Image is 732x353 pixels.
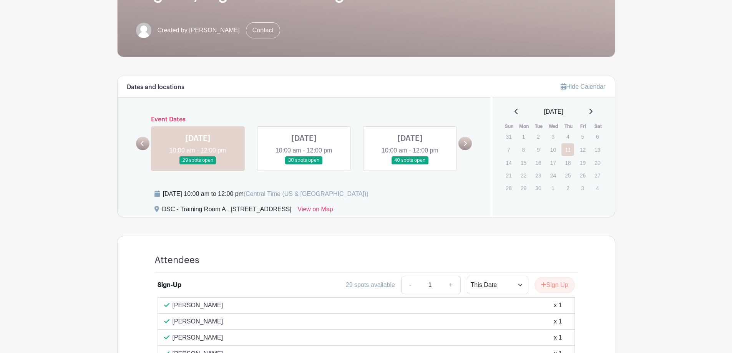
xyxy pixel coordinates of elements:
th: Mon [517,123,532,130]
div: x 1 [554,317,562,326]
h6: Dates and locations [127,84,184,91]
p: 14 [502,157,515,169]
p: 9 [532,144,544,156]
span: Created by [PERSON_NAME] [158,26,240,35]
p: 13 [591,144,604,156]
p: 12 [576,144,589,156]
a: - [401,276,419,294]
p: 23 [532,169,544,181]
div: Sign-Up [158,280,181,290]
p: 3 [576,182,589,194]
p: 3 [547,131,559,143]
p: 8 [517,144,530,156]
span: [DATE] [544,107,563,116]
p: 18 [561,157,574,169]
a: Hide Calendar [561,83,605,90]
p: 22 [517,169,530,181]
p: 10 [547,144,559,156]
p: 4 [591,182,604,194]
p: 28 [502,182,515,194]
p: 21 [502,169,515,181]
p: 1 [517,131,530,143]
p: 31 [502,131,515,143]
p: 25 [561,169,574,181]
div: x 1 [554,333,562,342]
p: 15 [517,157,530,169]
div: 29 spots available [346,280,395,290]
th: Wed [546,123,561,130]
p: 7 [502,144,515,156]
p: 19 [576,157,589,169]
p: 26 [576,169,589,181]
p: 30 [532,182,544,194]
h6: Event Dates [149,116,459,123]
img: default-ce2991bfa6775e67f084385cd625a349d9dcbb7a52a09fb2fda1e96e2d18dcdb.png [136,23,151,38]
p: [PERSON_NAME] [173,333,223,342]
p: 24 [547,169,559,181]
p: 27 [591,169,604,181]
div: [DATE] 10:00 am to 12:00 pm [163,189,368,199]
button: Sign Up [534,277,575,293]
a: Contact [246,22,280,38]
p: 17 [547,157,559,169]
p: 20 [591,157,604,169]
p: 16 [532,157,544,169]
p: [PERSON_NAME] [173,301,223,310]
a: 11 [561,143,574,156]
th: Fri [576,123,591,130]
a: + [441,276,460,294]
th: Thu [561,123,576,130]
th: Tue [531,123,546,130]
p: 6 [591,131,604,143]
p: 2 [532,131,544,143]
th: Sat [591,123,606,130]
p: 2 [561,182,574,194]
p: 1 [547,182,559,194]
a: View on Map [298,205,333,217]
div: x 1 [554,301,562,310]
div: DSC - Training Room A , [STREET_ADDRESS] [162,205,292,217]
p: [PERSON_NAME] [173,317,223,326]
p: 29 [517,182,530,194]
h4: Attendees [154,255,199,266]
th: Sun [502,123,517,130]
p: 4 [561,131,574,143]
span: (Central Time (US & [GEOGRAPHIC_DATA])) [244,191,368,197]
p: 5 [576,131,589,143]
